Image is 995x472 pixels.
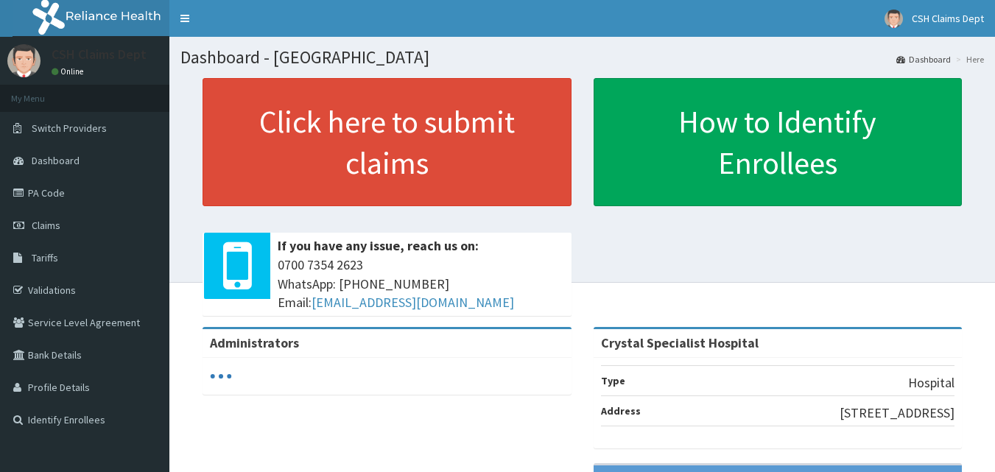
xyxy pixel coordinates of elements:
[952,53,984,66] li: Here
[601,404,641,418] b: Address
[210,365,232,387] svg: audio-loading
[601,334,759,351] strong: Crystal Specialist Hospital
[52,48,147,61] p: CSH Claims Dept
[594,78,963,206] a: How to Identify Enrollees
[52,66,87,77] a: Online
[203,78,572,206] a: Click here to submit claims
[180,48,984,67] h1: Dashboard - [GEOGRAPHIC_DATA]
[210,334,299,351] b: Administrators
[32,154,80,167] span: Dashboard
[278,256,564,312] span: 0700 7354 2623 WhatsApp: [PHONE_NUMBER] Email:
[32,121,107,135] span: Switch Providers
[7,44,41,77] img: User Image
[908,373,954,392] p: Hospital
[312,294,514,311] a: [EMAIL_ADDRESS][DOMAIN_NAME]
[278,237,479,254] b: If you have any issue, reach us on:
[912,12,984,25] span: CSH Claims Dept
[885,10,903,28] img: User Image
[32,251,58,264] span: Tariffs
[896,53,951,66] a: Dashboard
[840,404,954,423] p: [STREET_ADDRESS]
[32,219,60,232] span: Claims
[601,374,625,387] b: Type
